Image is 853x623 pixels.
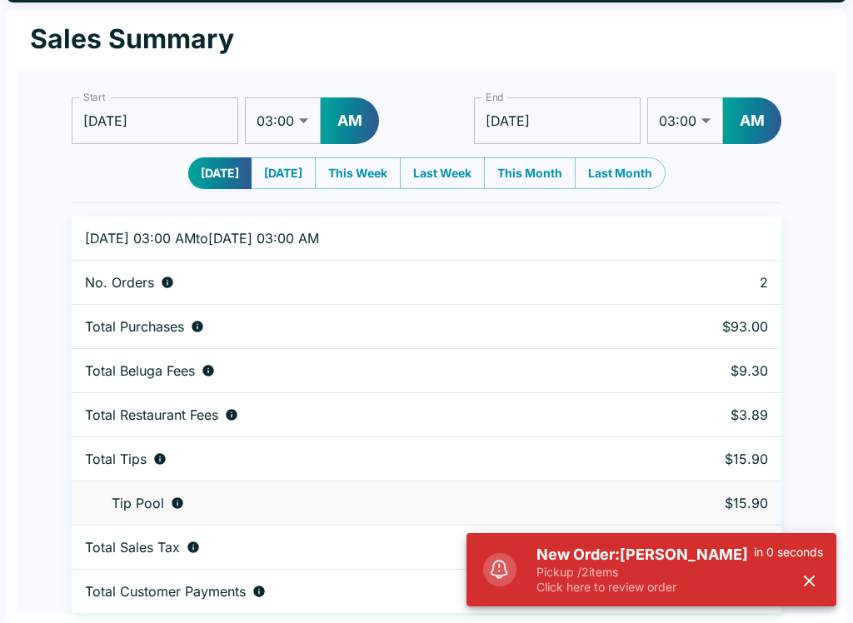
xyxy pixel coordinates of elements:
p: $93.00 [633,318,768,335]
div: Number of orders placed [85,274,606,291]
div: Fees paid by diners to Beluga [85,362,606,379]
div: Total amount paid for orders by diners [85,583,606,600]
p: $3.89 [633,406,768,423]
p: 2 [633,274,768,291]
p: in 0 seconds [754,545,823,560]
p: Total Tips [85,451,147,467]
p: Pickup / 2 items [536,565,754,580]
p: Total Customer Payments [85,583,246,600]
button: [DATE] [251,157,316,189]
p: Click here to review order [536,580,754,595]
p: $15.90 [633,451,768,467]
input: Choose date, selected date is Oct 1, 2025 [474,97,641,144]
p: Total Restaurant Fees [85,406,218,423]
div: Combined individual and pooled tips [85,451,606,467]
button: This Week [315,157,401,189]
button: AM [321,97,379,144]
p: No. Orders [85,274,154,291]
div: Sales tax paid by diners [85,539,606,556]
div: Fees paid by diners to restaurant [85,406,606,423]
button: AM [723,97,781,144]
p: $9.30 [633,362,768,379]
p: Tip Pool [112,495,164,511]
h1: Sales Summary [30,22,234,56]
button: This Month [484,157,576,189]
label: Start [83,90,105,104]
p: Total Sales Tax [85,539,180,556]
div: Tips unclaimed by a waiter [85,495,606,511]
p: [DATE] 03:00 AM to [DATE] 03:00 AM [85,230,606,247]
div: Aggregate order subtotals [85,318,606,335]
button: [DATE] [188,157,252,189]
button: Last Week [400,157,485,189]
input: Choose date, selected date is Sep 30, 2025 [72,97,238,144]
p: $15.90 [633,495,768,511]
h5: New Order: [PERSON_NAME] [536,545,754,565]
p: Total Purchases [85,318,184,335]
button: Last Month [575,157,666,189]
label: End [486,90,504,104]
p: Total Beluga Fees [85,362,195,379]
